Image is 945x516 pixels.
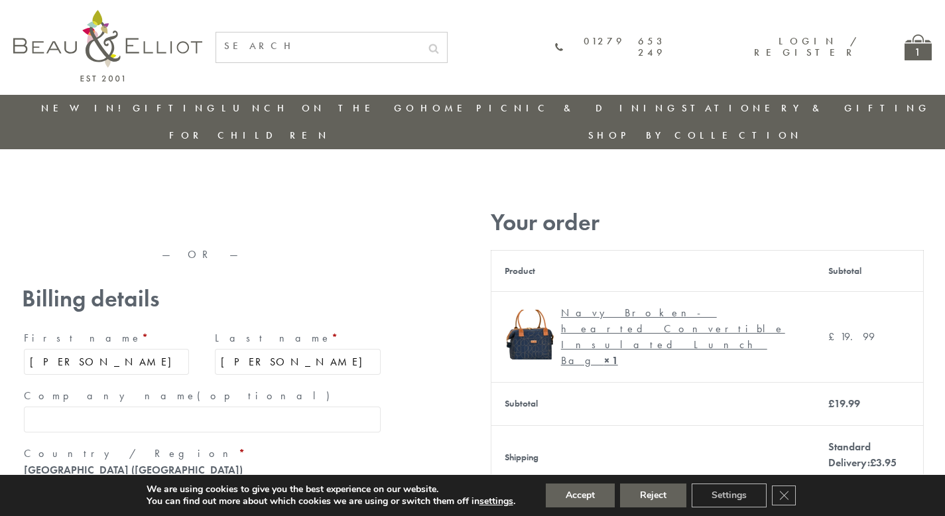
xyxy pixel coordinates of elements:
a: Login / Register [754,34,858,59]
label: First name [24,328,190,349]
div: Navy Broken-hearted Convertible Insulated Lunch Bag [561,305,792,369]
a: Gifting [133,101,219,115]
h3: Billing details [22,285,383,312]
h3: Your order [491,209,924,236]
button: settings [479,495,513,507]
span: £ [870,456,876,470]
bdi: 19.99 [828,330,875,344]
a: Shop by collection [588,129,802,142]
img: logo [13,10,202,82]
label: Country / Region [24,443,381,464]
th: Shipping [491,425,815,489]
a: Navy Broken-hearted Convertible Insulated Lunch Bag Navy Broken-hearted Convertible Insulated Lun... [505,305,802,369]
th: Subtotal [491,382,815,425]
p: We are using cookies to give you the best experience on our website. [147,484,515,495]
p: You can find out more about which cookies we are using or switch them off in . [147,495,515,507]
strong: [GEOGRAPHIC_DATA] ([GEOGRAPHIC_DATA]) [24,463,243,477]
bdi: 3.95 [870,456,897,470]
img: Navy Broken-hearted Convertible Insulated Lunch Bag [505,310,554,359]
a: Picnic & Dining [476,101,679,115]
strong: × 1 [604,354,618,367]
span: (optional) [197,389,338,403]
iframe: Secure express checkout frame [203,204,385,235]
span: £ [828,397,834,411]
span: £ [828,330,840,344]
label: Standard Delivery: [828,440,897,470]
a: New in! [41,101,130,115]
label: Last name [215,328,381,349]
a: For Children [169,129,330,142]
th: Subtotal [815,250,923,291]
a: 01279 653 249 [555,36,666,59]
button: Close GDPR Cookie Banner [772,485,796,505]
a: 1 [905,34,932,60]
iframe: Secure express checkout frame [19,204,202,235]
input: SEARCH [216,32,420,60]
button: Settings [692,484,767,507]
p: — OR — [22,249,383,261]
button: Reject [620,484,686,507]
label: Company name [24,385,381,407]
a: Stationery & Gifting [682,101,930,115]
a: Home [420,101,473,115]
bdi: 19.99 [828,397,860,411]
a: Lunch On The Go [221,101,418,115]
th: Product [491,250,815,291]
button: Accept [546,484,615,507]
